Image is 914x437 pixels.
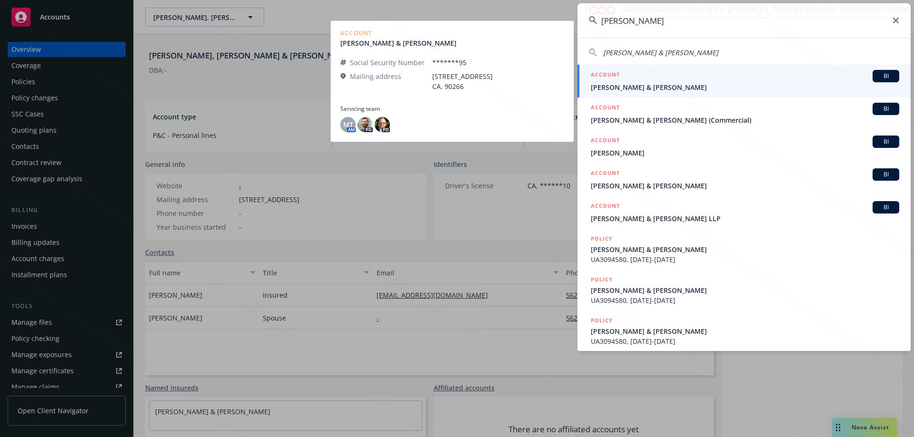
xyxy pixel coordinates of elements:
span: BI [876,105,895,113]
h5: ACCOUNT [591,168,620,180]
a: ACCOUNTBI[PERSON_NAME] [577,130,911,163]
input: Search... [577,3,911,38]
span: [PERSON_NAME] & [PERSON_NAME] [591,82,899,92]
a: POLICY[PERSON_NAME] & [PERSON_NAME]UA3094580, [DATE]-[DATE] [577,311,911,351]
span: BI [876,72,895,80]
span: BI [876,137,895,146]
span: BI [876,170,895,179]
h5: ACCOUNT [591,103,620,114]
span: [PERSON_NAME] & [PERSON_NAME] [591,326,899,336]
h5: POLICY [591,316,613,325]
span: [PERSON_NAME] & [PERSON_NAME] (Commercial) [591,115,899,125]
span: [PERSON_NAME] & [PERSON_NAME] LLP [591,214,899,223]
a: POLICY[PERSON_NAME] & [PERSON_NAME]UA3094580, [DATE]-[DATE] [577,229,911,270]
span: BI [876,203,895,212]
span: [PERSON_NAME] & [PERSON_NAME] [591,285,899,295]
span: [PERSON_NAME] [591,148,899,158]
h5: ACCOUNT [591,136,620,147]
a: ACCOUNTBI[PERSON_NAME] & [PERSON_NAME] (Commercial) [577,97,911,130]
h5: ACCOUNT [591,70,620,81]
a: ACCOUNTBI[PERSON_NAME] & [PERSON_NAME] [577,65,911,97]
h5: ACCOUNT [591,201,620,213]
span: UA3094580, [DATE]-[DATE] [591,254,899,264]
span: UA3094580, [DATE]-[DATE] [591,295,899,305]
a: ACCOUNTBI[PERSON_NAME] & [PERSON_NAME] [577,163,911,196]
span: UA3094580, [DATE]-[DATE] [591,336,899,346]
a: POLICY[PERSON_NAME] & [PERSON_NAME]UA3094580, [DATE]-[DATE] [577,270,911,311]
h5: POLICY [591,234,613,243]
h5: POLICY [591,275,613,284]
span: [PERSON_NAME] & [PERSON_NAME] [591,181,899,191]
a: ACCOUNTBI[PERSON_NAME] & [PERSON_NAME] LLP [577,196,911,229]
span: [PERSON_NAME] & [PERSON_NAME] [603,48,718,57]
span: [PERSON_NAME] & [PERSON_NAME] [591,244,899,254]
